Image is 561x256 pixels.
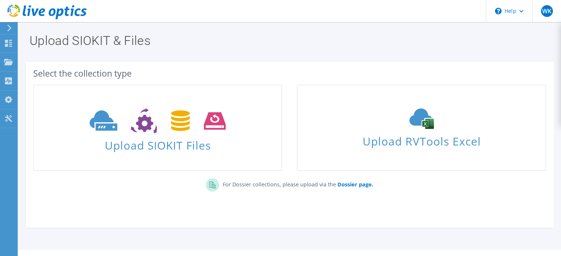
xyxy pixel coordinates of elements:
a: Upload RVTools Excel [297,85,546,171]
a: Upload SIOKIT Files [33,85,282,171]
span: Upload SIOKIT Files [34,135,281,151]
a: Dossier page. [336,181,373,188]
span: WK [541,5,553,17]
p: For Dossier collections, please upload via the [219,178,373,189]
span: Upload RVTools Excel [298,131,545,147]
b: Dossier page. [337,181,373,188]
svg: \n [495,8,502,14]
div: Select the collection type [33,69,546,77]
h1: Upload SIOKIT & Files [30,34,546,47]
